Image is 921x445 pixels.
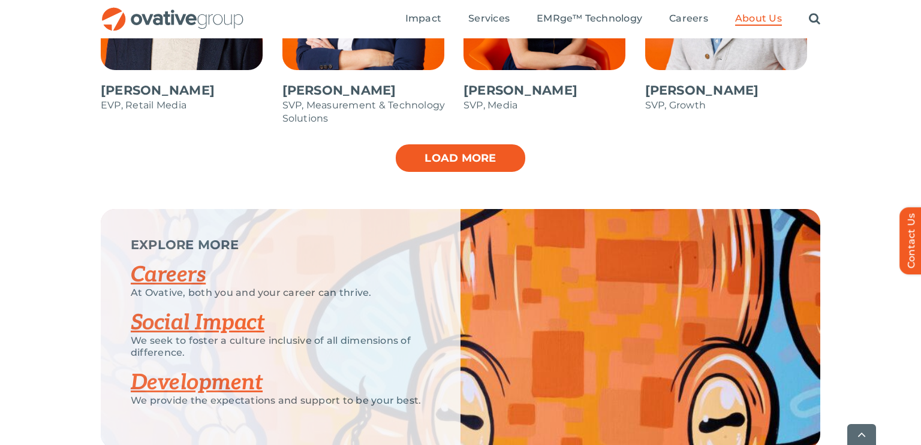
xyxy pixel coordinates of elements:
[131,395,431,407] p: We provide the expectations and support to be your best.
[669,13,708,26] a: Careers
[735,13,782,25] span: About Us
[101,6,245,17] a: OG_Full_horizontal_RGB
[669,13,708,25] span: Careers
[809,13,820,26] a: Search
[405,13,441,25] span: Impact
[405,13,441,26] a: Impact
[395,143,526,173] a: Load more
[735,13,782,26] a: About Us
[131,310,264,336] a: Social Impact
[468,13,510,25] span: Services
[537,13,642,25] span: EMRge™ Technology
[468,13,510,26] a: Services
[131,287,431,299] p: At Ovative, both you and your career can thrive.
[131,370,263,396] a: Development
[131,262,206,288] a: Careers
[131,335,431,359] p: We seek to foster a culture inclusive of all dimensions of difference.
[537,13,642,26] a: EMRge™ Technology
[131,239,431,251] p: EXPLORE MORE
